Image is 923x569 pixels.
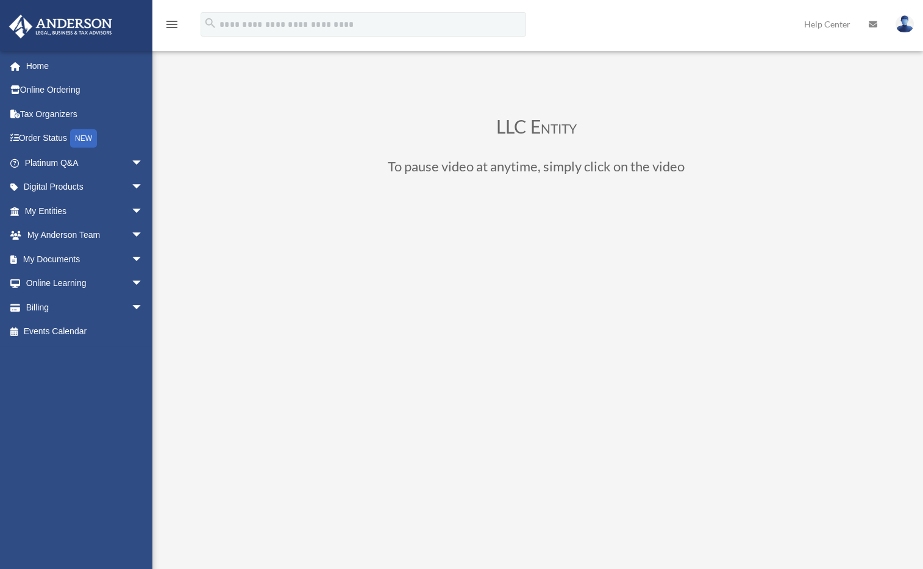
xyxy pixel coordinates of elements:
[9,199,162,223] a: My Entitiesarrow_drop_down
[9,175,162,199] a: Digital Productsarrow_drop_down
[9,271,162,296] a: Online Learningarrow_drop_down
[9,247,162,271] a: My Documentsarrow_drop_down
[896,15,914,33] img: User Pic
[131,175,155,200] span: arrow_drop_down
[207,160,866,179] h3: To pause video at anytime, simply click on the video
[9,295,162,320] a: Billingarrow_drop_down
[9,102,162,126] a: Tax Organizers
[9,126,162,151] a: Order StatusNEW
[165,17,179,32] i: menu
[165,21,179,32] a: menu
[9,54,162,78] a: Home
[70,129,97,148] div: NEW
[9,151,162,175] a: Platinum Q&Aarrow_drop_down
[204,16,217,30] i: search
[131,271,155,296] span: arrow_drop_down
[131,247,155,272] span: arrow_drop_down
[131,199,155,224] span: arrow_drop_down
[207,198,866,568] iframe: LLC Binder Walkthrough
[131,295,155,320] span: arrow_drop_down
[9,320,162,344] a: Events Calendar
[5,15,116,38] img: Anderson Advisors Platinum Portal
[9,223,162,248] a: My Anderson Teamarrow_drop_down
[131,151,155,176] span: arrow_drop_down
[9,78,162,102] a: Online Ordering
[207,117,866,141] h3: LLC Entity
[131,223,155,248] span: arrow_drop_down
